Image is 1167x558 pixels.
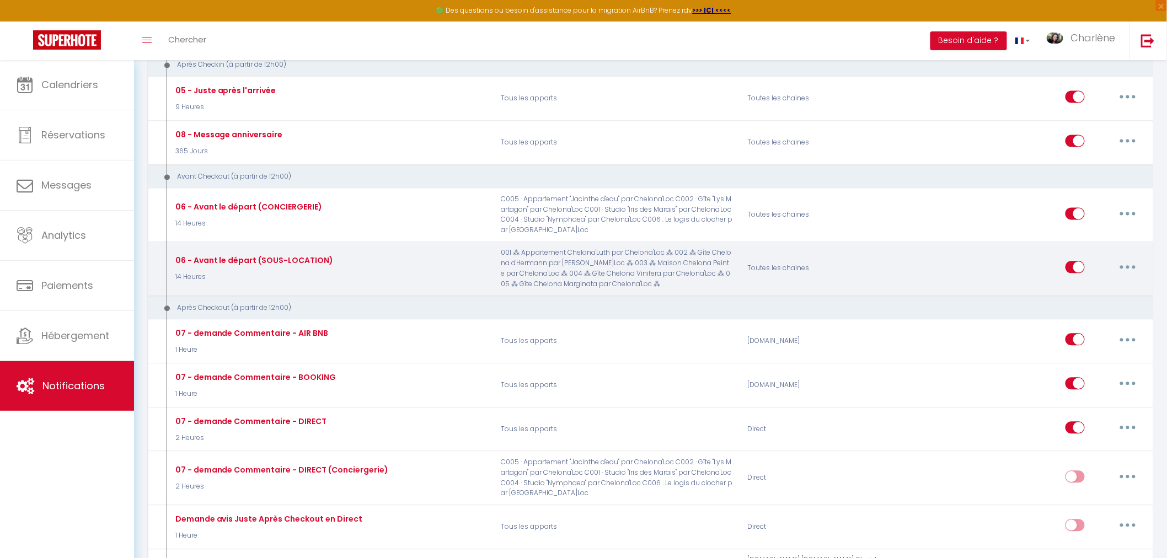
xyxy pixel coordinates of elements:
[1141,34,1155,47] img: logout
[173,372,336,384] div: 07 - demande Commentaire - BOOKING
[494,248,740,289] p: 001 ⁂ Appartement Chelona'Luth par Chelona'Loc ⁂ 002 ⁂ Gîte Chelona d'Hermann par [PERSON_NAME]Lo...
[1038,22,1129,60] a: ... Charlène
[740,414,904,446] div: Direct
[173,464,389,476] div: 07 - demande Commentaire - DIRECT (Conciergerie)
[173,513,363,525] div: Demande avis Juste Après Checkout en Direct
[740,369,904,401] div: [DOMAIN_NAME]
[41,329,109,342] span: Hébergement
[740,195,904,236] div: Toutes les chaines
[494,458,740,499] p: C005 · Appartement "Jacinthe d'eau" par Chelona'Loc C002 · Gîte "Lys Martagon" par Chelona'Loc C0...
[173,201,323,213] div: 06 - Avant le départ (CONCIERGERIE)
[740,127,904,159] div: Toutes les chaines
[160,22,215,60] a: Chercher
[173,328,329,340] div: 07 - demande Commentaire - AIR BNB
[740,248,904,289] div: Toutes les chaines
[173,272,334,283] p: 14 Heures
[494,414,740,446] p: Tous les apparts
[494,195,740,236] p: C005 · Appartement "Jacinthe d'eau" par Chelona'Loc C002 · Gîte "Lys Martagon" par Chelona'Loc C0...
[173,85,276,97] div: 05 - Juste après l'arrivée
[740,511,904,543] div: Direct
[158,303,1124,314] div: Après Checkout (à partir de 12h00)
[494,127,740,159] p: Tous les apparts
[173,389,336,400] p: 1 Heure
[158,172,1124,183] div: Avant Checkout (à partir de 12h00)
[740,325,904,357] div: [DOMAIN_NAME]
[494,83,740,115] p: Tous les apparts
[173,147,283,157] p: 365 Jours
[173,531,363,541] p: 1 Heure
[41,278,93,292] span: Paiements
[168,34,206,45] span: Chercher
[173,129,283,141] div: 08 - Message anniversaire
[33,30,101,50] img: Super Booking
[42,379,105,393] span: Notifications
[494,369,740,401] p: Tous les apparts
[173,433,327,444] p: 2 Heures
[930,31,1007,50] button: Besoin d'aide ?
[1047,33,1063,44] img: ...
[494,511,740,543] p: Tous les apparts
[41,128,105,142] span: Réservations
[158,60,1124,71] div: Après Checkin (à partir de 12h00)
[173,482,389,492] p: 2 Heures
[41,228,86,242] span: Analytics
[173,255,334,267] div: 06 - Avant le départ (SOUS-LOCATION)
[1070,31,1116,45] span: Charlène
[740,458,904,499] div: Direct
[693,6,731,15] a: >>> ICI <<<<
[173,103,276,113] p: 9 Heures
[41,178,92,192] span: Messages
[740,83,904,115] div: Toutes les chaines
[173,219,323,229] p: 14 Heures
[494,325,740,357] p: Tous les apparts
[41,78,98,92] span: Calendriers
[173,345,329,356] p: 1 Heure
[173,416,327,428] div: 07 - demande Commentaire - DIRECT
